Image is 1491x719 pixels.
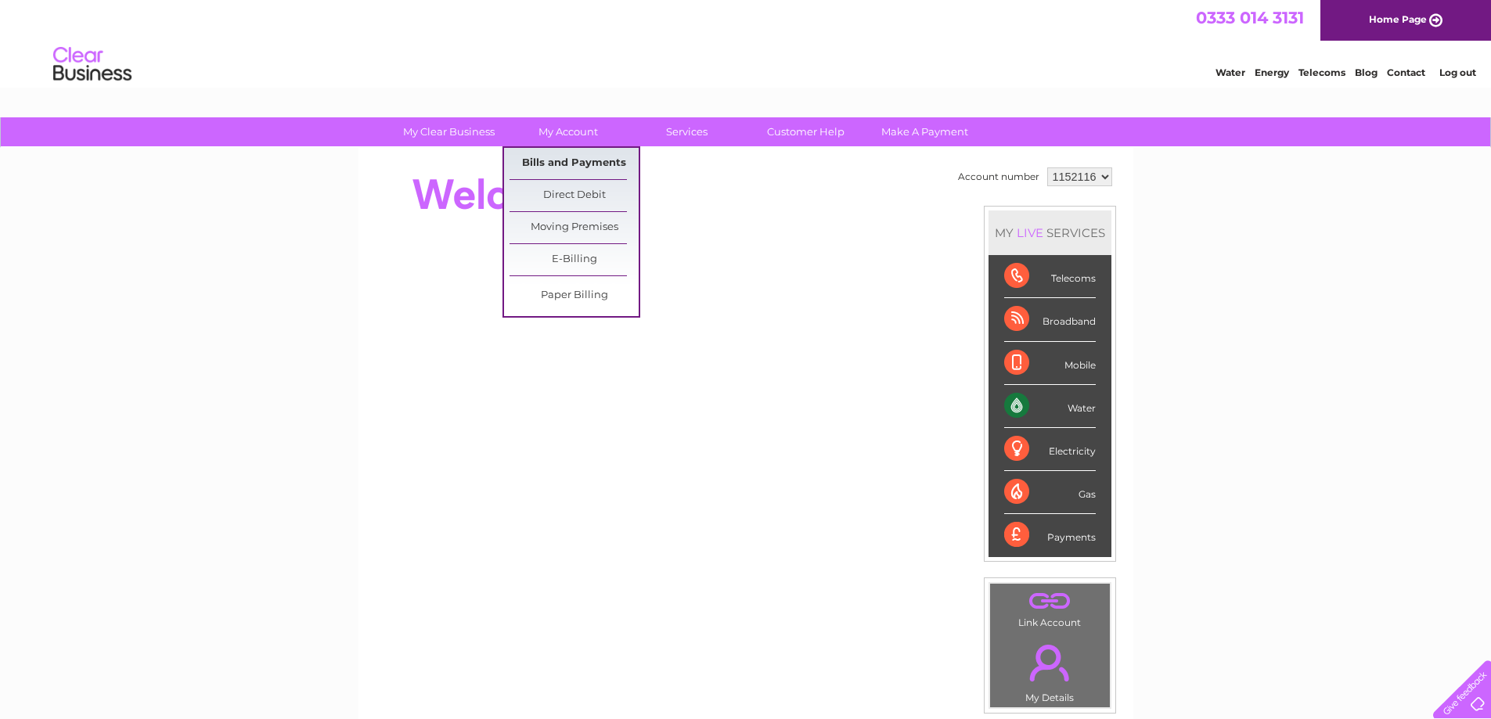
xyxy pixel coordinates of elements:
[1255,67,1289,78] a: Energy
[1387,67,1425,78] a: Contact
[994,635,1106,690] a: .
[52,41,132,88] img: logo.png
[989,583,1111,632] td: Link Account
[510,244,639,275] a: E-Billing
[510,148,639,179] a: Bills and Payments
[503,117,632,146] a: My Account
[1004,428,1096,471] div: Electricity
[989,631,1111,708] td: My Details
[510,180,639,211] a: Direct Debit
[1004,298,1096,341] div: Broadband
[510,212,639,243] a: Moving Premises
[954,164,1043,190] td: Account number
[1004,514,1096,556] div: Payments
[1004,342,1096,385] div: Mobile
[622,117,751,146] a: Services
[1004,471,1096,514] div: Gas
[1014,225,1046,240] div: LIVE
[1355,67,1378,78] a: Blog
[384,117,513,146] a: My Clear Business
[1439,67,1476,78] a: Log out
[989,210,1111,255] div: MY SERVICES
[1215,67,1245,78] a: Water
[994,588,1106,615] a: .
[510,280,639,311] a: Paper Billing
[741,117,870,146] a: Customer Help
[376,9,1116,76] div: Clear Business is a trading name of Verastar Limited (registered in [GEOGRAPHIC_DATA] No. 3667643...
[860,117,989,146] a: Make A Payment
[1298,67,1345,78] a: Telecoms
[1196,8,1304,27] a: 0333 014 3131
[1004,385,1096,428] div: Water
[1004,255,1096,298] div: Telecoms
